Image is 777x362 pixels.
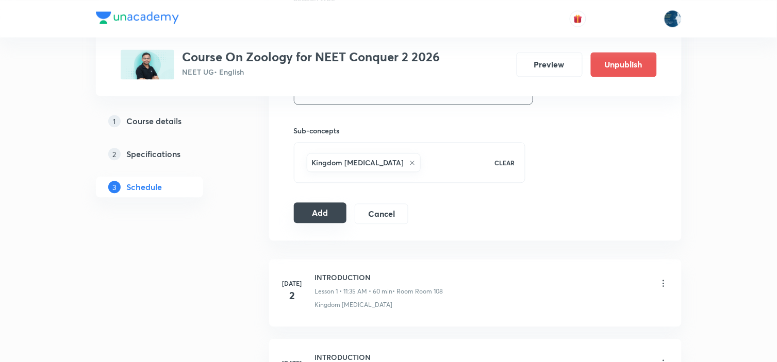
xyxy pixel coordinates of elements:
h6: Sub-concepts [294,125,526,136]
p: NEET UG • English [183,66,440,77]
img: avatar [573,14,583,23]
img: Lokeshwar Chiluveru [664,10,682,27]
p: • Room Room 108 [393,287,443,296]
h6: Kingdom [MEDICAL_DATA] [312,157,404,168]
a: 1Course details [96,111,236,131]
h6: [DATE] [282,279,303,288]
p: 3 [108,181,121,193]
p: CLEAR [494,158,515,167]
h4: 2 [282,288,303,303]
h5: Specifications [127,148,181,160]
h6: INTRODUCTION [315,272,443,283]
p: Lesson 1 • 11:35 AM • 60 min [315,287,393,296]
img: Company Logo [96,11,179,24]
button: Preview [517,52,583,77]
a: Company Logo [96,11,179,26]
button: Add [294,202,347,223]
a: 2Specifications [96,144,236,164]
button: avatar [570,10,586,27]
p: Kingdom [MEDICAL_DATA] [315,300,393,309]
button: Cancel [355,203,408,224]
h3: Course On Zoology for NEET Conquer 2 2026 [183,49,440,64]
img: F372E714-69FB-42D4-B2BA-89B5BA1AA6FD_plus.png [121,49,174,79]
h5: Course details [127,115,182,127]
p: 2 [108,148,121,160]
button: Unpublish [591,52,657,77]
p: 1 [108,115,121,127]
h5: Schedule [127,181,162,193]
